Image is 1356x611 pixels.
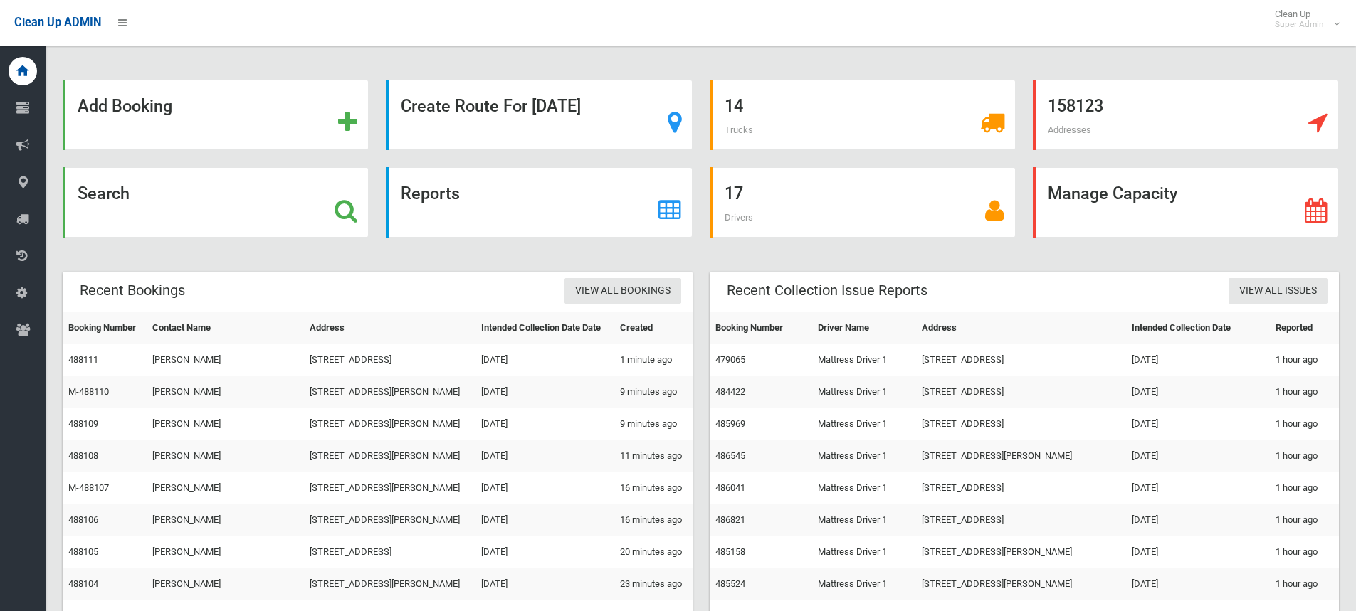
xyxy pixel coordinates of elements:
td: Mattress Driver 1 [812,568,917,600]
td: [DATE] [475,344,614,376]
td: [PERSON_NAME] [147,536,305,568]
td: 16 minutes ago [614,504,692,536]
a: 488104 [68,578,98,589]
td: [DATE] [475,536,614,568]
span: Addresses [1048,124,1091,135]
td: 1 hour ago [1270,568,1339,600]
td: [STREET_ADDRESS][PERSON_NAME] [916,536,1126,568]
strong: Reports [401,184,460,203]
td: [DATE] [475,376,614,408]
td: [PERSON_NAME] [147,568,305,600]
td: 20 minutes ago [614,536,692,568]
a: View All Issues [1229,278,1328,304]
a: Add Booking [63,80,369,150]
a: Reports [386,167,692,238]
a: Create Route For [DATE] [386,80,692,150]
td: 9 minutes ago [614,376,692,408]
th: Booking Number [63,312,147,344]
td: [STREET_ADDRESS] [916,376,1126,408]
span: Drivers [725,212,753,223]
td: 23 minutes ago [614,568,692,600]
strong: 14 [725,96,743,116]
strong: Search [78,184,130,203]
td: [STREET_ADDRESS] [916,504,1126,536]
a: 485969 [715,418,745,429]
a: M-488107 [68,482,109,493]
td: [STREET_ADDRESS][PERSON_NAME] [916,568,1126,600]
td: [DATE] [1126,536,1269,568]
span: Clean Up ADMIN [14,16,101,29]
td: [PERSON_NAME] [147,408,305,440]
td: [DATE] [1126,504,1269,536]
td: [STREET_ADDRESS][PERSON_NAME] [916,440,1126,472]
td: [STREET_ADDRESS] [304,344,475,376]
td: Mattress Driver 1 [812,408,917,440]
a: Manage Capacity [1033,167,1339,238]
td: [DATE] [475,504,614,536]
td: [DATE] [1126,408,1269,440]
a: 485524 [715,578,745,589]
a: 488108 [68,450,98,461]
td: [PERSON_NAME] [147,472,305,504]
th: Driver Name [812,312,917,344]
td: [PERSON_NAME] [147,440,305,472]
td: [DATE] [475,568,614,600]
td: 1 hour ago [1270,344,1339,376]
td: [STREET_ADDRESS][PERSON_NAME] [304,568,475,600]
header: Recent Collection Issue Reports [710,277,945,304]
a: 485158 [715,546,745,557]
td: [DATE] [1126,376,1269,408]
td: [STREET_ADDRESS][PERSON_NAME] [304,376,475,408]
td: [STREET_ADDRESS] [916,408,1126,440]
td: 16 minutes ago [614,472,692,504]
td: [DATE] [475,440,614,472]
a: 479065 [715,354,745,365]
td: [PERSON_NAME] [147,504,305,536]
td: [STREET_ADDRESS] [916,344,1126,376]
td: [STREET_ADDRESS] [304,536,475,568]
td: Mattress Driver 1 [812,504,917,536]
a: 158123 Addresses [1033,80,1339,150]
td: Mattress Driver 1 [812,472,917,504]
td: 1 hour ago [1270,408,1339,440]
td: [DATE] [475,472,614,504]
strong: 158123 [1048,96,1103,116]
td: [STREET_ADDRESS] [916,472,1126,504]
th: Address [916,312,1126,344]
td: [STREET_ADDRESS][PERSON_NAME] [304,504,475,536]
span: Trucks [725,124,753,135]
a: 14 Trucks [710,80,1016,150]
header: Recent Bookings [63,277,202,304]
a: 488105 [68,546,98,557]
td: Mattress Driver 1 [812,376,917,408]
td: [DATE] [1126,344,1269,376]
a: 486545 [715,450,745,461]
th: Intended Collection Date [1126,312,1269,344]
a: 486821 [715,514,745,525]
td: [STREET_ADDRESS][PERSON_NAME] [304,408,475,440]
th: Address [304,312,475,344]
td: 1 hour ago [1270,440,1339,472]
td: 1 hour ago [1270,376,1339,408]
th: Contact Name [147,312,305,344]
td: [DATE] [475,408,614,440]
td: [DATE] [1126,440,1269,472]
td: [PERSON_NAME] [147,376,305,408]
td: 11 minutes ago [614,440,692,472]
strong: Create Route For [DATE] [401,96,581,116]
a: M-488110 [68,386,109,397]
th: Reported [1270,312,1339,344]
small: Super Admin [1275,19,1324,30]
td: 1 hour ago [1270,536,1339,568]
td: 1 hour ago [1270,504,1339,536]
th: Created [614,312,692,344]
th: Booking Number [710,312,812,344]
th: Intended Collection Date Date [475,312,614,344]
td: 9 minutes ago [614,408,692,440]
td: Mattress Driver 1 [812,536,917,568]
td: Mattress Driver 1 [812,344,917,376]
a: 488111 [68,354,98,365]
strong: Add Booking [78,96,172,116]
td: [PERSON_NAME] [147,344,305,376]
td: Mattress Driver 1 [812,440,917,472]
